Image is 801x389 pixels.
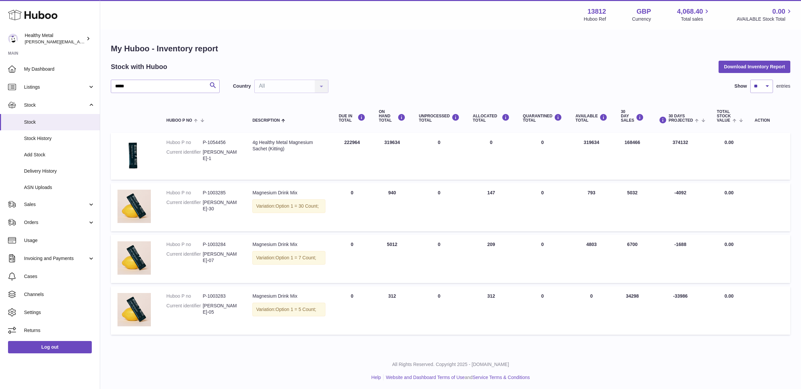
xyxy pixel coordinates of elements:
[24,327,95,334] span: Returns
[167,251,203,264] dt: Current identifier
[276,203,319,209] span: Option 1 = 30 Count;
[776,83,790,89] span: entries
[276,255,316,260] span: Option 1 = 7 Count;
[24,291,95,298] span: Channels
[466,235,516,283] td: 209
[677,7,703,16] span: 4,068.40
[473,375,530,380] a: Service Terms & Conditions
[372,183,412,231] td: 940
[412,235,466,283] td: 0
[167,241,203,248] dt: Huboo P no
[8,341,92,353] a: Log out
[332,133,372,180] td: 222964
[650,235,710,283] td: -1688
[24,309,95,316] span: Settings
[737,16,793,22] span: AVAILABLE Stock Total
[541,140,544,145] span: 0
[167,303,203,315] dt: Current identifier
[719,61,790,73] button: Download Inventory Report
[24,237,95,244] span: Usage
[569,183,614,231] td: 793
[412,183,466,231] td: 0
[24,119,95,125] span: Stock
[569,235,614,283] td: 4803
[203,241,239,248] dd: P-1003284
[650,183,710,231] td: -4092
[332,235,372,283] td: 0
[636,7,651,16] strong: GBP
[252,139,325,152] div: 4g Healthy Metal Magnesium Sachet (Kitting)
[725,140,734,145] span: 0.00
[24,168,95,174] span: Delivery History
[252,293,325,299] div: Magnesium Drink Mix
[252,118,280,123] span: Description
[725,190,734,195] span: 0.00
[8,34,18,44] img: jose@healthy-metal.com
[669,114,693,123] span: 30 DAYS PROJECTED
[117,241,151,275] img: product image
[203,251,239,264] dd: [PERSON_NAME]-07
[24,201,88,208] span: Sales
[25,39,134,44] span: [PERSON_NAME][EMAIL_ADDRESS][DOMAIN_NAME]
[203,199,239,212] dd: [PERSON_NAME]-30
[383,374,530,381] li: and
[575,114,607,123] div: AVAILABLE Total
[621,110,644,123] div: 30 DAY SALES
[24,152,95,158] span: Add Stock
[587,7,606,16] strong: 13812
[412,286,466,335] td: 0
[541,190,544,195] span: 0
[252,241,325,248] div: Magnesium Drink Mix
[632,16,651,22] div: Currency
[167,149,203,162] dt: Current identifier
[24,184,95,191] span: ASN Uploads
[167,139,203,146] dt: Huboo P no
[523,114,562,123] div: QUARANTINED Total
[111,43,790,54] h1: My Huboo - Inventory report
[466,286,516,335] td: 312
[203,303,239,315] dd: [PERSON_NAME]-05
[105,361,796,368] p: All Rights Reserved. Copyright 2025 - [DOMAIN_NAME]
[24,135,95,142] span: Stock History
[569,133,614,180] td: 319634
[24,66,95,72] span: My Dashboard
[203,293,239,299] dd: P-1003283
[473,114,510,123] div: ALLOCATED Total
[332,286,372,335] td: 0
[584,16,606,22] div: Huboo Ref
[379,110,406,123] div: ON HAND Total
[541,293,544,299] span: 0
[203,139,239,146] dd: P-1054456
[167,199,203,212] dt: Current identifier
[614,133,650,180] td: 168466
[372,286,412,335] td: 312
[25,32,85,45] div: Healthy Metal
[466,133,516,180] td: 0
[569,286,614,335] td: 0
[252,199,325,213] div: Variation:
[614,286,650,335] td: 34298
[24,84,88,90] span: Listings
[24,219,88,226] span: Orders
[677,7,711,22] a: 4,068.40 Total sales
[735,83,747,89] label: Show
[117,293,151,326] img: product image
[24,255,88,262] span: Invoicing and Payments
[252,303,325,316] div: Variation:
[24,102,88,108] span: Stock
[717,110,731,123] span: Total stock value
[737,7,793,22] a: 0.00 AVAILABLE Stock Total
[614,183,650,231] td: 5032
[203,149,239,162] dd: [PERSON_NAME]-1
[386,375,465,380] a: Website and Dashboard Terms of Use
[614,235,650,283] td: 6700
[725,242,734,247] span: 0.00
[650,133,710,180] td: 374132
[755,118,784,123] div: Action
[650,286,710,335] td: -33986
[772,7,785,16] span: 0.00
[276,307,316,312] span: Option 1 = 5 Count;
[725,293,734,299] span: 0.00
[419,114,460,123] div: UNPROCESSED Total
[372,235,412,283] td: 5012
